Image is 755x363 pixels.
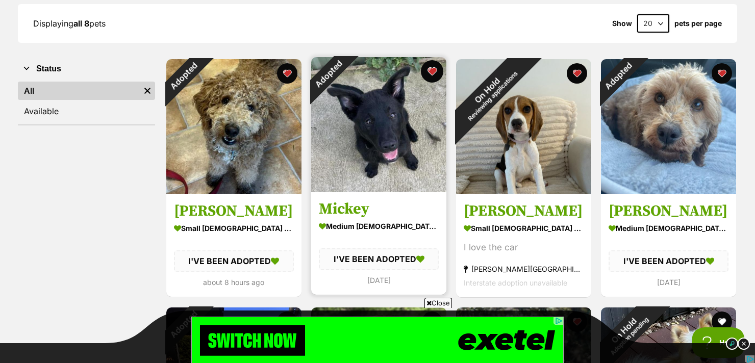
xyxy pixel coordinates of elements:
a: On HoldReviewing applications [456,186,591,196]
button: favourite [712,63,732,84]
div: [DATE] [319,273,439,287]
div: small [DEMOGRAPHIC_DATA] Dog [174,221,294,236]
h3: [PERSON_NAME] [464,202,584,221]
button: favourite [421,60,443,83]
div: about 8 hours ago [174,275,294,289]
a: Mickey medium [DEMOGRAPHIC_DATA] Dog I'VE BEEN ADOPTED [DATE] favourite [311,192,446,295]
div: Status [18,80,155,124]
a: [PERSON_NAME] medium [DEMOGRAPHIC_DATA] Dog I'VE BEEN ADOPTED [DATE] favourite [601,194,736,297]
a: Adopted [166,186,301,196]
div: [PERSON_NAME][GEOGRAPHIC_DATA], [GEOGRAPHIC_DATA] [464,263,584,276]
div: medium [DEMOGRAPHIC_DATA] Dog [319,219,439,234]
div: I'VE BEEN ADOPTED [174,251,294,272]
img: close_dark.svg [738,338,750,350]
img: info_dark.svg [726,338,738,350]
button: Status [18,62,155,75]
a: Adopted [311,184,446,194]
div: Adopted [153,46,214,107]
h3: [PERSON_NAME] [174,202,294,221]
div: [DATE] [609,275,728,289]
div: On Hold [434,37,546,149]
button: favourite [567,63,587,84]
span: Close [424,298,452,308]
button: favourite [277,63,297,84]
div: Adopted [298,44,359,105]
img: ewne1j3z_728x90.gif [192,7,563,53]
span: Reviewing applications [467,70,519,122]
h3: [PERSON_NAME] [609,202,728,221]
div: I love the car [464,241,584,255]
a: Adopted [601,186,736,196]
img: Sadie [456,59,591,194]
img: Emilie [601,59,736,194]
strong: all 8 [73,18,89,29]
a: Available [18,102,155,120]
span: Displaying pets [33,18,106,29]
div: Adopted [588,46,648,107]
span: Interstate adoption unavailable [464,279,567,288]
h3: Mickey [319,200,439,219]
a: Remove filter [140,82,155,100]
span: Show [612,19,632,28]
div: medium [DEMOGRAPHIC_DATA] Dog [609,221,728,236]
img: Mickey [311,57,446,192]
div: I'VE BEEN ADOPTED [609,251,728,272]
a: [PERSON_NAME] small [DEMOGRAPHIC_DATA] Dog I love the car [PERSON_NAME][GEOGRAPHIC_DATA], [GEOGRA... [456,194,591,298]
a: [PERSON_NAME] small [DEMOGRAPHIC_DATA] Dog I'VE BEEN ADOPTED about 8 hours ago favourite [166,194,301,297]
img: Bailey [166,59,301,194]
div: I'VE BEEN ADOPTED [319,249,439,270]
label: pets per page [674,19,722,28]
a: All [18,82,140,100]
div: small [DEMOGRAPHIC_DATA] Dog [464,221,584,236]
